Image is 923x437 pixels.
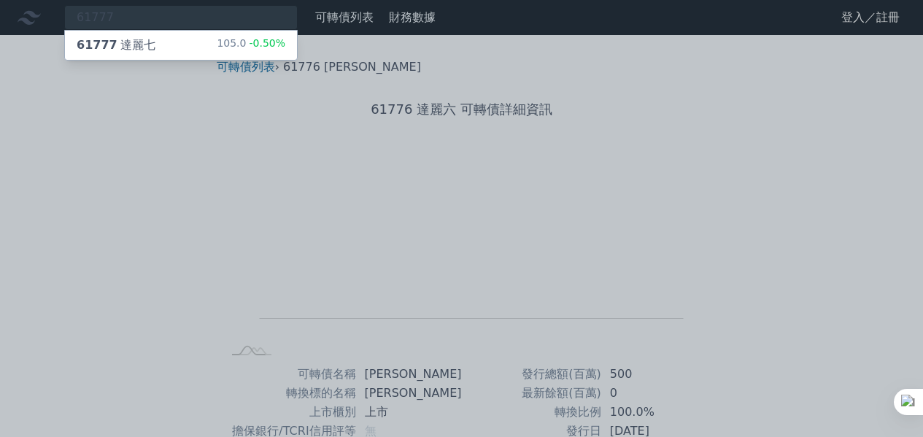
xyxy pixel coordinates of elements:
[850,367,923,437] iframe: Chat Widget
[65,31,297,60] a: 61777達麗七 105.0-0.50%
[77,38,117,52] span: 61777
[246,37,285,49] span: -0.50%
[217,36,285,54] div: 105.0
[850,367,923,437] div: 聊天小工具
[77,36,155,54] div: 達麗七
